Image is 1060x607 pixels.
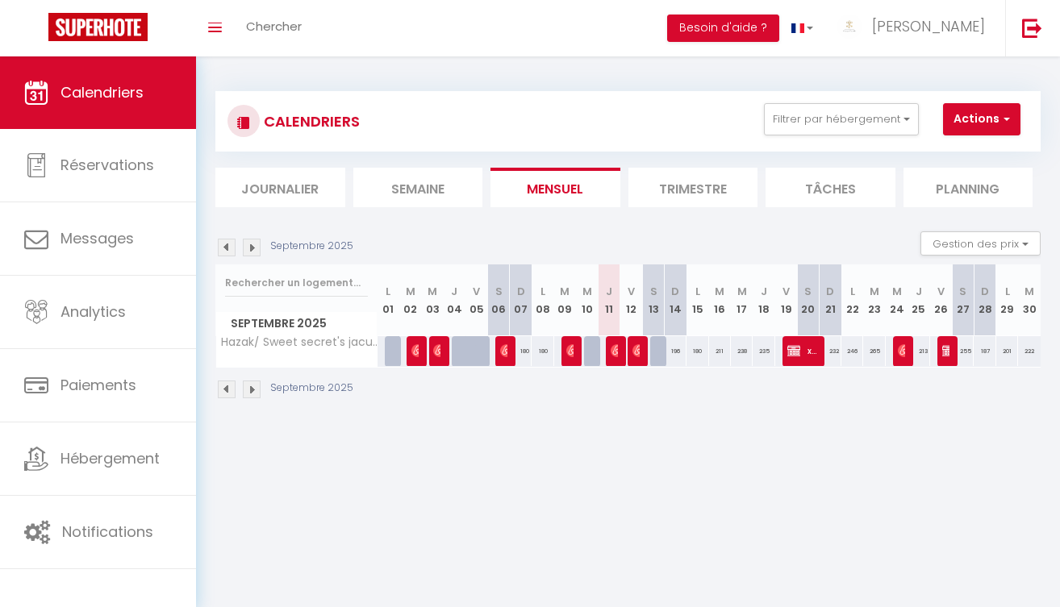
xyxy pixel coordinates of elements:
[216,312,377,335] span: Septembre 2025
[428,284,437,299] abbr: M
[606,284,612,299] abbr: J
[841,264,863,336] th: 22
[667,15,779,42] button: Besoin d'aide ?
[1018,264,1041,336] th: 30
[620,264,642,336] th: 12
[473,284,480,299] abbr: V
[898,335,905,366] span: [PERSON_NAME]
[908,264,929,336] th: 25
[841,336,863,366] div: 246
[974,336,995,366] div: 187
[433,335,440,366] span: [PERSON_NAME]
[13,6,61,55] button: Ouvrir le widget de chat LiveChat
[444,264,465,336] th: 04
[632,335,640,366] span: [PERSON_NAME]
[686,336,708,366] div: 180
[942,335,949,366] span: [PERSON_NAME]
[611,335,618,366] span: [PERSON_NAME]
[582,284,592,299] abbr: M
[451,284,457,299] abbr: J
[787,335,816,366] span: x x
[820,264,841,336] th: 21
[219,336,380,348] span: Hazak/ Sweet secret's jacuzzi-love room [GEOGRAPHIC_DATA]
[782,284,790,299] abbr: V
[1018,336,1041,366] div: 222
[820,336,841,366] div: 232
[715,284,724,299] abbr: M
[731,264,753,336] th: 17
[61,301,126,322] span: Analytics
[1005,284,1010,299] abbr: L
[695,284,700,299] abbr: L
[510,264,532,336] th: 07
[386,284,390,299] abbr: L
[904,168,1033,207] li: Planning
[411,335,419,366] span: [PERSON_NAME]
[761,284,767,299] abbr: J
[599,264,620,336] th: 11
[260,103,360,139] h3: CALENDRIERS
[628,168,758,207] li: Trimestre
[764,103,919,135] button: Filtrer par hébergement
[399,264,421,336] th: 02
[943,103,1020,135] button: Actions
[892,284,902,299] abbr: M
[61,155,154,175] span: Réservations
[863,264,885,336] th: 23
[686,264,708,336] th: 15
[826,284,834,299] abbr: D
[908,336,929,366] div: 213
[48,13,148,41] img: Super Booking
[61,448,160,468] span: Hébergement
[353,168,483,207] li: Semaine
[270,239,353,254] p: Septembre 2025
[488,264,510,336] th: 06
[916,284,922,299] abbr: J
[863,336,885,366] div: 265
[937,284,945,299] abbr: V
[671,284,679,299] abbr: D
[709,336,731,366] div: 211
[952,264,974,336] th: 27
[215,168,345,207] li: Journalier
[540,284,545,299] abbr: L
[837,15,862,39] img: ...
[930,264,952,336] th: 26
[665,264,686,336] th: 14
[225,268,368,297] input: Rechercher un logement...
[996,336,1018,366] div: 201
[737,284,747,299] abbr: M
[510,336,532,366] div: 180
[500,335,507,366] span: [PERSON_NAME]
[61,82,144,102] span: Calendriers
[952,336,974,366] div: 255
[642,264,664,336] th: 13
[1022,18,1042,38] img: logout
[665,336,686,366] div: 196
[554,264,576,336] th: 09
[378,264,399,336] th: 01
[490,168,620,207] li: Mensuel
[731,336,753,366] div: 238
[246,18,302,35] span: Chercher
[406,284,415,299] abbr: M
[753,264,774,336] th: 18
[61,375,136,395] span: Paiements
[870,284,879,299] abbr: M
[959,284,966,299] abbr: S
[804,284,812,299] abbr: S
[560,284,570,299] abbr: M
[517,284,525,299] abbr: D
[850,284,855,299] abbr: L
[1025,284,1034,299] abbr: M
[532,336,553,366] div: 180
[996,264,1018,336] th: 29
[566,335,574,366] span: [PERSON_NAME]
[61,228,134,248] span: Messages
[920,231,1041,256] button: Gestion des prix
[753,336,774,366] div: 235
[974,264,995,336] th: 28
[465,264,487,336] th: 05
[872,16,985,36] span: [PERSON_NAME]
[709,264,731,336] th: 16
